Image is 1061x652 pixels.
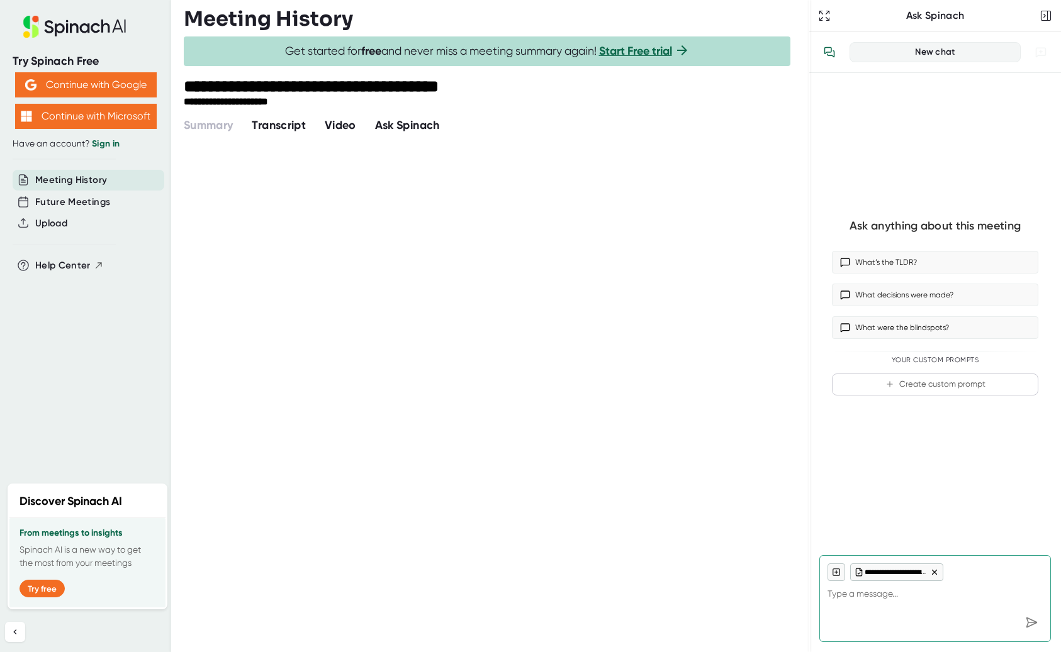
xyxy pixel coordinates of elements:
button: Continue with Google [15,72,157,97]
div: Try Spinach Free [13,54,159,69]
button: Future Meetings [35,195,110,209]
h3: Meeting History [184,7,353,31]
div: Have an account? [13,138,159,150]
p: Spinach AI is a new way to get the most from your meetings [20,543,155,570]
a: Sign in [92,138,120,149]
div: Ask Spinach [833,9,1037,22]
b: free [361,44,381,58]
button: What’s the TLDR? [832,251,1038,274]
img: Aehbyd4JwY73AAAAAElFTkSuQmCC [25,79,36,91]
span: Transcript [252,118,306,132]
span: Summary [184,118,233,132]
button: Try free [20,580,65,597]
button: What were the blindspots? [832,316,1038,339]
span: Get started for and never miss a meeting summary again! [285,44,690,58]
h2: Discover Spinach AI [20,493,122,510]
a: Start Free trial [599,44,672,58]
span: Help Center [35,258,91,273]
span: Ask Spinach [375,118,440,132]
button: Upload [35,216,67,231]
button: View conversation history [817,40,842,65]
button: Collapse sidebar [5,622,25,642]
span: Video [325,118,356,132]
button: Expand to Ask Spinach page [816,7,833,25]
h3: From meetings to insights [20,528,155,538]
div: New chat [858,47,1013,58]
button: Meeting History [35,173,107,187]
div: Ask anything about this meeting [850,219,1021,233]
div: Your Custom Prompts [832,356,1038,365]
button: Help Center [35,258,104,273]
button: Close conversation sidebar [1037,7,1055,25]
button: Transcript [252,117,306,134]
button: Video [325,117,356,134]
button: What decisions were made? [832,284,1038,306]
button: Continue with Microsoft [15,104,157,129]
button: Summary [184,117,233,134]
button: Create custom prompt [832,373,1038,395]
div: Send message [1020,611,1043,634]
button: Ask Spinach [375,117,440,134]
